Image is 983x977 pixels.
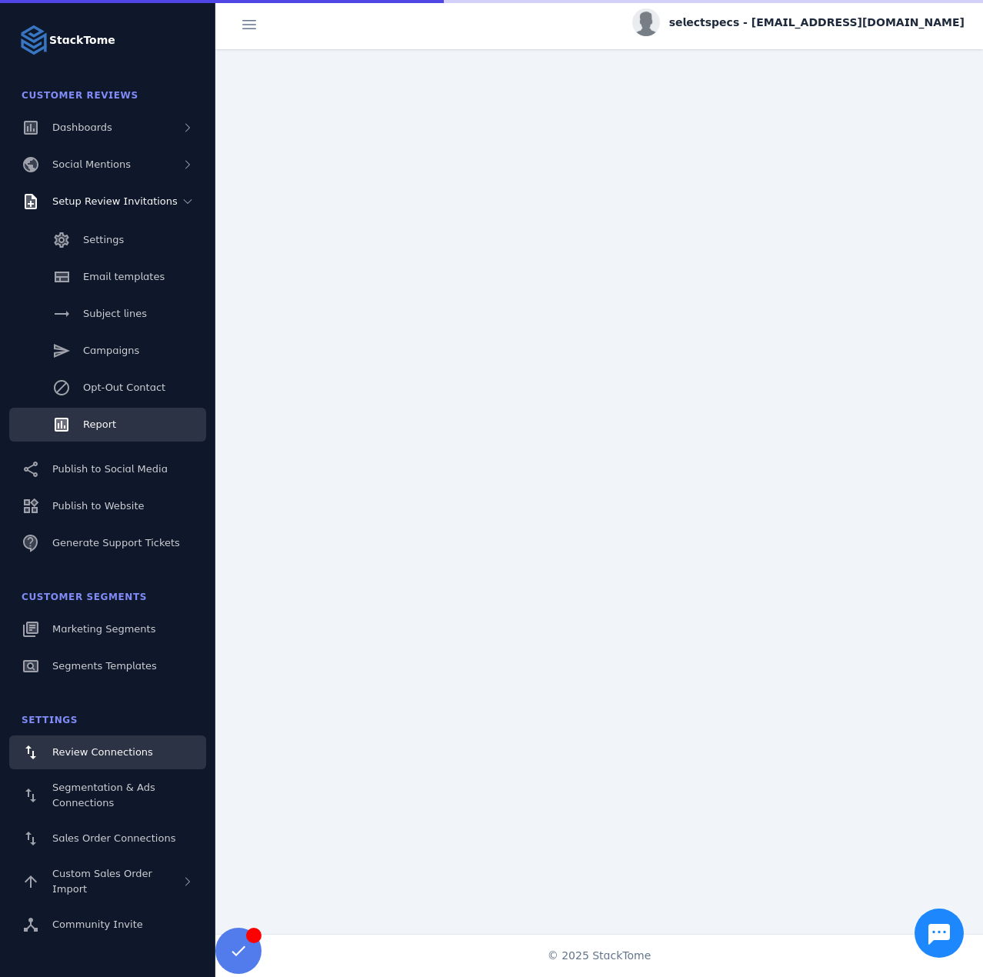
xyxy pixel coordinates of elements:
span: Segments Templates [52,660,157,672]
img: Logo image [18,25,49,55]
span: Marketing Segments [52,623,155,635]
strong: StackTome [49,32,115,48]
a: Generate Support Tickets [9,526,206,560]
span: Campaigns [83,345,139,356]
span: Social Mentions [52,158,131,170]
span: selectspecs - [EMAIL_ADDRESS][DOMAIN_NAME] [669,15,965,31]
a: Settings [9,223,206,257]
span: Publish to Website [52,500,144,512]
img: profile.jpg [632,8,660,36]
span: Customer Segments [22,592,147,602]
a: Sales Order Connections [9,822,206,855]
a: Segmentation & Ads Connections [9,772,206,819]
span: Review Connections [52,746,153,758]
span: Setup Review Invitations [52,195,178,207]
a: Email templates [9,260,206,294]
a: Review Connections [9,735,206,769]
span: Subject lines [83,308,147,319]
button: selectspecs - [EMAIL_ADDRESS][DOMAIN_NAME] [632,8,965,36]
span: Generate Support Tickets [52,537,180,549]
span: Segmentation & Ads Connections [52,782,155,809]
a: Marketing Segments [9,612,206,646]
span: Settings [83,234,124,245]
span: Opt-Out Contact [83,382,165,393]
span: Settings [22,715,78,725]
span: Custom Sales Order Import [52,868,152,895]
span: Report [83,418,116,430]
span: Community Invite [52,919,143,930]
a: Segments Templates [9,649,206,683]
span: Publish to Social Media [52,463,168,475]
a: Opt-Out Contact [9,371,206,405]
a: Community Invite [9,908,206,942]
a: Publish to Website [9,489,206,523]
a: Subject lines [9,297,206,331]
a: Publish to Social Media [9,452,206,486]
a: Campaigns [9,334,206,368]
a: Report [9,408,206,442]
span: Customer Reviews [22,90,138,101]
span: Dashboards [52,122,112,133]
span: Email templates [83,271,165,282]
span: Sales Order Connections [52,832,175,844]
span: © 2025 StackTome [548,948,651,964]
